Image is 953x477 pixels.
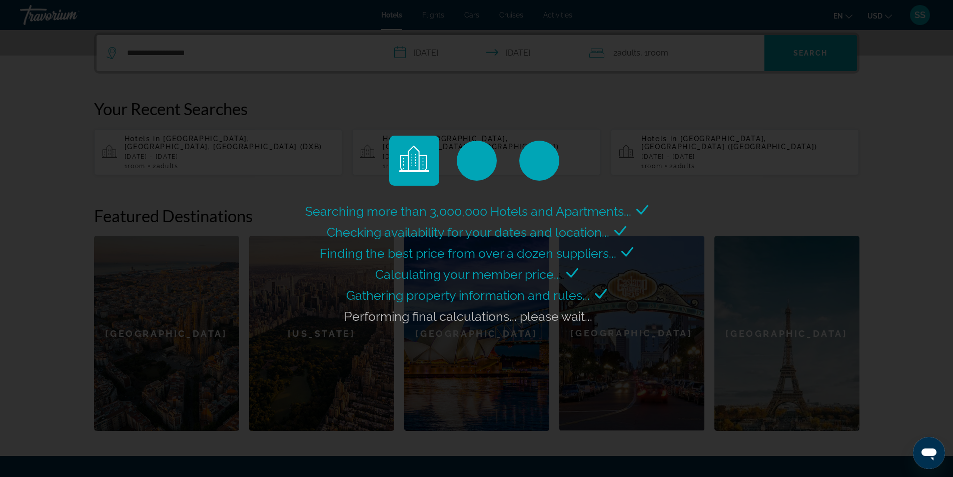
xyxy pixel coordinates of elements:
span: Finding the best price from over a dozen suppliers... [320,246,616,261]
span: Searching more than 3,000,000 Hotels and Apartments... [305,204,631,219]
span: Performing final calculations... please wait... [344,309,592,324]
span: Checking availability for your dates and location... [327,225,609,240]
span: Calculating your member price... [375,267,561,282]
iframe: Button to launch messaging window [913,437,945,469]
span: Gathering property information and rules... [346,288,590,303]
